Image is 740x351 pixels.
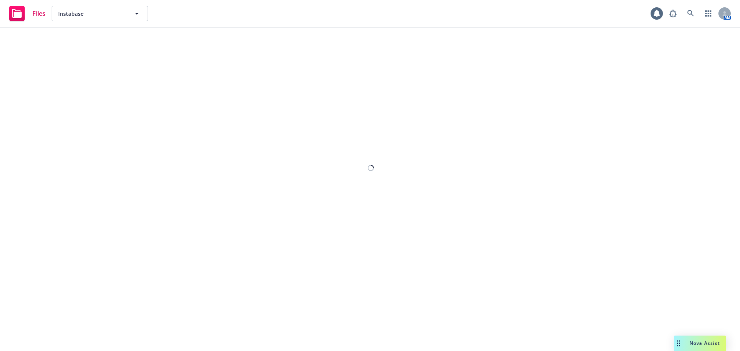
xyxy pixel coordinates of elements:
[6,3,49,24] a: Files
[701,6,716,21] a: Switch app
[683,6,698,21] a: Search
[665,6,681,21] a: Report a Bug
[690,340,720,346] span: Nova Assist
[32,10,45,17] span: Files
[674,336,683,351] div: Drag to move
[52,6,148,21] button: Instabase
[674,336,726,351] button: Nova Assist
[58,10,125,18] span: Instabase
